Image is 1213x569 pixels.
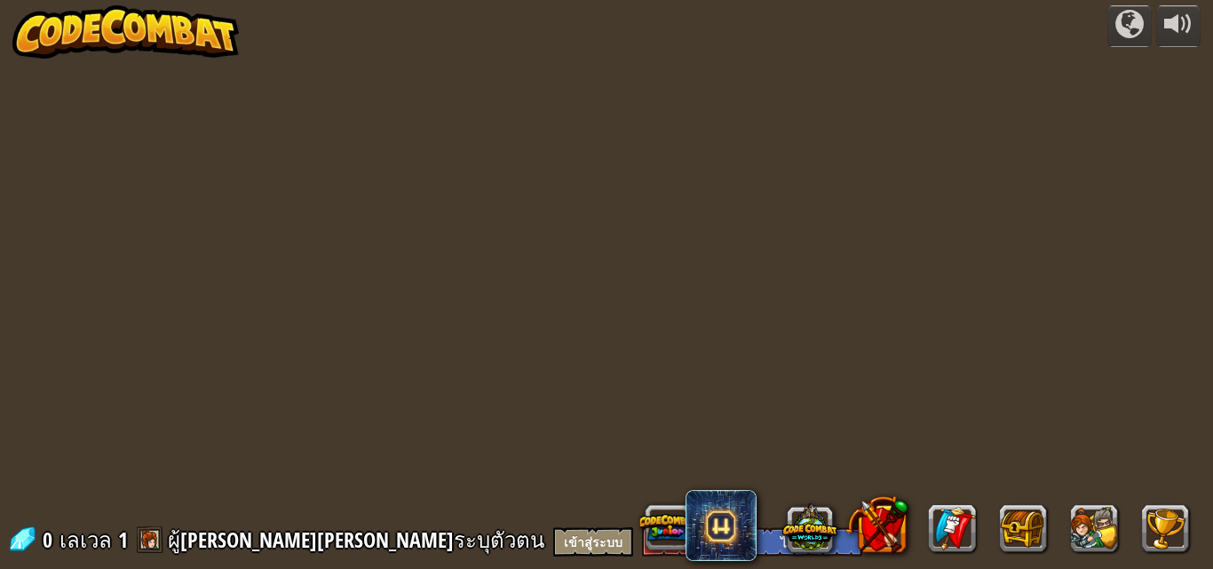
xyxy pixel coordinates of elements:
button: เข้าสู่ระบบ [553,527,633,557]
button: ปรับระดับเสียง [1156,5,1201,47]
span: ผู้[PERSON_NAME][PERSON_NAME]ระบุตัวตน [168,526,544,554]
button: แคมเปญ [1107,5,1152,47]
span: 1 [118,526,128,554]
span: 0 [43,526,58,554]
img: CodeCombat - Learn how to code by playing a game [12,5,240,59]
span: เลเวล [59,526,112,555]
